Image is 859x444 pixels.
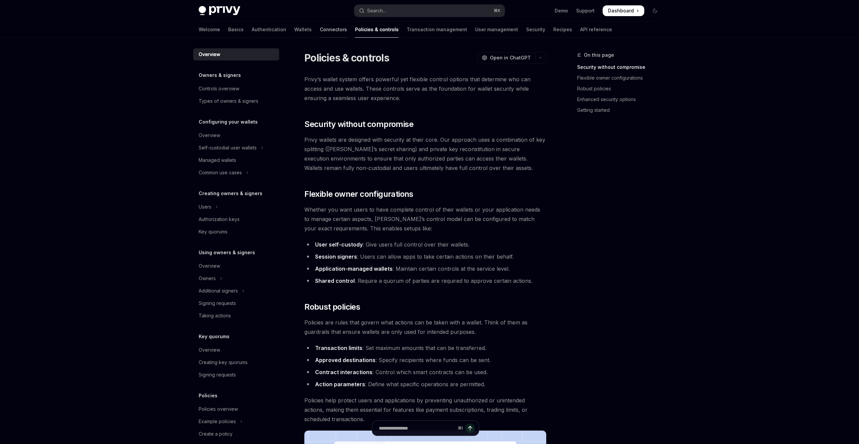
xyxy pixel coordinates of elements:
strong: Approved destinations [315,357,375,363]
div: Additional signers [199,287,238,295]
strong: Transaction limits [315,345,362,351]
a: Enhanced security options [577,94,666,105]
li: : Users can allow apps to take certain actions on their behalf. [304,252,546,261]
a: Transaction management [407,21,467,38]
strong: Contract interactions [315,369,372,375]
a: Authentication [252,21,286,38]
div: Overview [199,131,220,139]
a: Create a policy [193,428,279,440]
a: Overview [193,129,279,141]
a: User management [475,21,518,38]
li: : Set maximum amounts that can be transferred. [304,343,546,353]
a: Dashboard [603,5,644,16]
h5: Owners & signers [199,71,241,79]
div: Create a policy [199,430,233,438]
button: Toggle Owners section [193,272,279,284]
div: Overview [199,346,220,354]
span: Dashboard [608,7,634,14]
strong: Session signers [315,253,357,260]
h5: Configuring your wallets [199,118,258,126]
span: Robust policies [304,302,360,312]
a: Security without compromise [577,62,666,73]
button: Toggle Additional signers section [193,285,279,297]
div: Common use cases [199,169,242,177]
a: Policies overview [193,403,279,415]
a: Flexible owner configurations [577,73,666,83]
div: Example policies [199,417,236,426]
h5: Creating owners & signers [199,189,262,197]
div: Signing requests [199,371,236,379]
div: Authorization keys [199,215,240,223]
div: Search... [367,7,386,15]
button: Toggle Example policies section [193,415,279,428]
a: Wallets [294,21,312,38]
button: Toggle Users section [193,201,279,213]
a: Connectors [320,21,347,38]
li: : Require a quorum of parties are required to approve certain actions. [304,276,546,285]
strong: Application-managed wallets [315,265,393,272]
a: Demo [555,7,568,14]
a: Robust policies [577,83,666,94]
a: Managed wallets [193,154,279,166]
a: Key quorums [193,226,279,238]
span: Policies are rules that govern what actions can be taken with a wallet. Think of them as guardrai... [304,318,546,337]
button: Toggle Common use cases section [193,167,279,179]
a: Welcome [199,21,220,38]
strong: Shared control [315,277,355,284]
a: Creating key quorums [193,356,279,368]
a: Overview [193,344,279,356]
a: Security [526,21,545,38]
div: Creating key quorums [199,358,248,366]
a: Overview [193,48,279,60]
span: Flexible owner configurations [304,189,413,199]
a: Types of owners & signers [193,95,279,107]
div: Key quorums [199,228,228,236]
div: Self-custodial user wallets [199,144,257,152]
div: Signing requests [199,299,236,307]
span: Privy’s wallet system offers powerful yet flexible control options that determine who can access ... [304,75,546,103]
span: Open in ChatGPT [490,54,531,61]
a: Recipes [553,21,572,38]
img: dark logo [199,6,240,15]
div: Overview [199,262,220,270]
a: Policies & controls [355,21,399,38]
div: Users [199,203,211,211]
li: : Maintain certain controls at the service level. [304,264,546,273]
span: ⌘ K [494,8,501,13]
strong: Action parameters [315,381,365,388]
span: Whether you want users to have complete control of their wallets or your application needs to man... [304,205,546,233]
input: Ask a question... [379,421,455,436]
a: Getting started [577,105,666,116]
div: Overview [199,50,220,58]
h5: Policies [199,392,217,400]
h5: Using owners & signers [199,249,255,257]
div: Types of owners & signers [199,97,258,105]
div: Owners [199,274,216,282]
span: On this page [584,51,614,59]
li: : Specify recipients where funds can be sent. [304,355,546,365]
button: Open search [354,5,505,17]
a: Taking actions [193,310,279,322]
div: Controls overview [199,85,239,93]
a: Basics [228,21,244,38]
a: Signing requests [193,297,279,309]
button: Toggle Self-custodial user wallets section [193,142,279,154]
li: : Control which smart contracts can be used. [304,367,546,377]
h1: Policies & controls [304,52,389,64]
button: Send message [465,424,475,433]
span: Policies help protect users and applications by preventing unauthorized or unintended actions, ma... [304,396,546,424]
a: Controls overview [193,83,279,95]
a: Support [576,7,595,14]
a: Overview [193,260,279,272]
li: : Define what specific operations are permitted. [304,380,546,389]
button: Toggle dark mode [650,5,660,16]
a: API reference [580,21,612,38]
div: Taking actions [199,312,231,320]
span: Security without compromise [304,119,413,130]
div: Managed wallets [199,156,236,164]
h5: Key quorums [199,332,230,341]
span: Privy wallets are designed with security at their core. Our approach uses a combination of key sp... [304,135,546,173]
a: Authorization keys [193,213,279,225]
strong: User self-custody [315,241,363,248]
li: : Give users full control over their wallets. [304,240,546,249]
